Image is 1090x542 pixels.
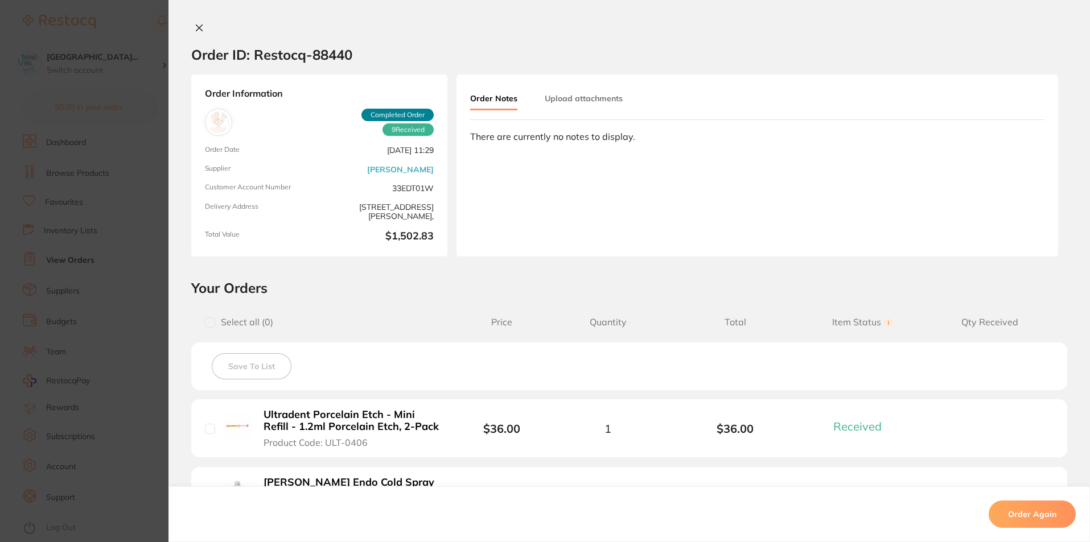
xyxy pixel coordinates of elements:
[215,317,273,328] span: Select all ( 0 )
[205,183,315,193] span: Customer Account Number
[191,279,1067,296] h2: Your Orders
[672,422,799,435] b: $36.00
[205,164,315,174] span: Supplier
[544,317,672,328] span: Quantity
[224,481,252,508] img: Henry Schein Endo Cold Spray - Mint - 200ml Can
[264,409,439,432] b: Ultradent Porcelain Etch - Mini Refill - 1.2ml Porcelain Etch, 2-Pack
[212,353,291,379] button: Save To List
[191,46,352,63] h2: Order ID: Restocq- 88440
[208,111,229,133] img: Henry Schein Halas
[545,88,623,109] button: Upload attachments
[205,88,434,100] strong: Order Information
[205,202,315,221] span: Delivery Address
[324,183,434,193] span: 33EDT01W
[382,123,434,136] span: Received
[830,419,895,433] button: Received
[672,317,799,328] span: Total
[604,422,611,435] span: 1
[264,437,368,448] span: Product Code: ULT-0406
[205,230,315,243] span: Total Value
[264,477,439,500] b: [PERSON_NAME] Endo Cold Spray - Mint - 200ml Can
[989,500,1076,528] button: Order Again
[470,131,1044,142] div: There are currently no notes to display.
[260,476,443,516] button: [PERSON_NAME] Endo Cold Spray - Mint - 200ml Can Product Code: HS-9001383
[459,317,544,328] span: Price
[361,109,434,121] span: Completed Order
[483,421,520,436] b: $36.00
[470,88,517,110] button: Order Notes
[926,317,1054,328] span: Qty Received
[324,202,434,221] span: [STREET_ADDRESS][PERSON_NAME],
[324,230,434,243] b: $1,502.83
[205,146,315,155] span: Order Date
[799,317,927,328] span: Item Status
[224,413,252,441] img: Ultradent Porcelain Etch - Mini Refill - 1.2ml Porcelain Etch, 2-Pack
[324,146,434,155] span: [DATE] 11:29
[260,408,443,448] button: Ultradent Porcelain Etch - Mini Refill - 1.2ml Porcelain Etch, 2-Pack Product Code: ULT-0406
[833,419,882,433] span: Received
[367,165,434,174] a: [PERSON_NAME]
